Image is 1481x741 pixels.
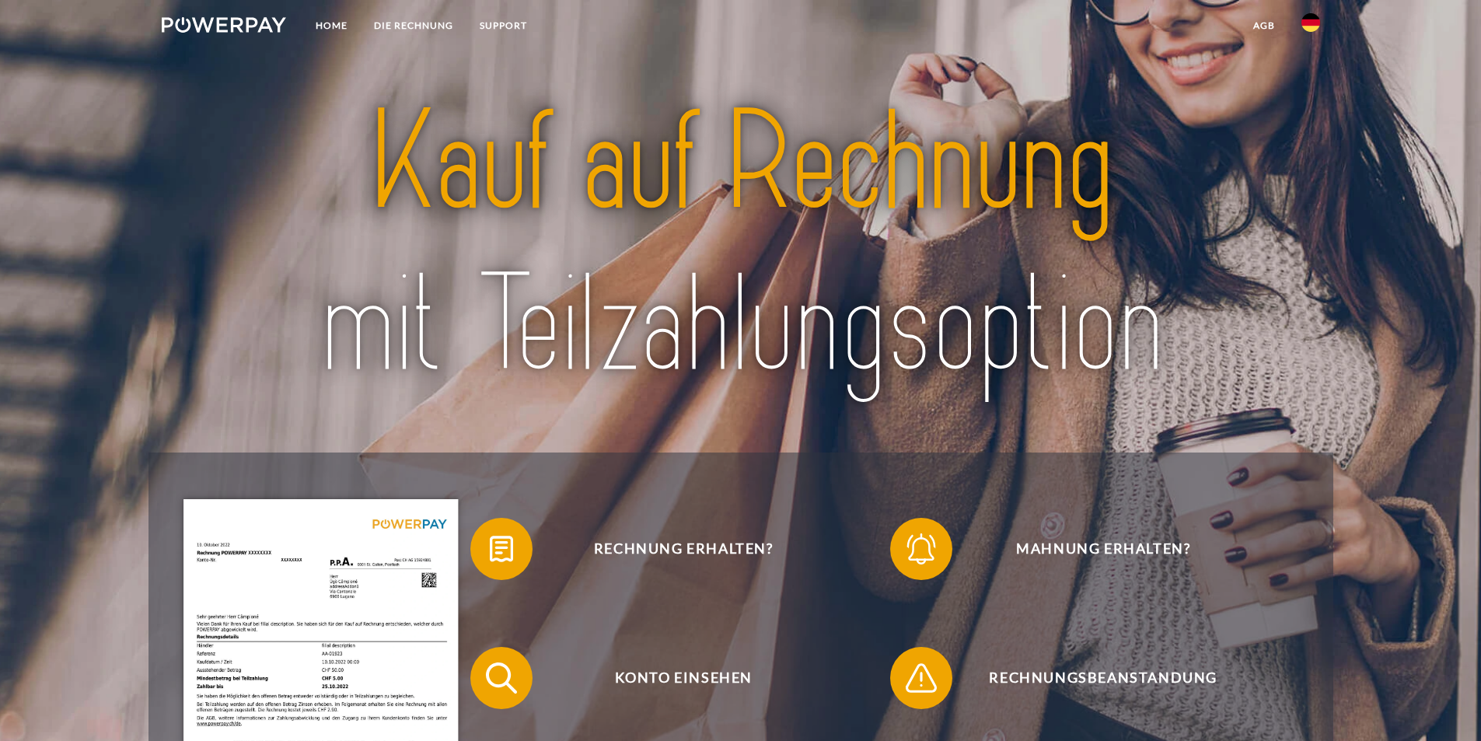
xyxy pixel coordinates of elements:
a: SUPPORT [466,12,540,40]
img: title-powerpay_de.svg [218,74,1263,414]
button: Mahnung erhalten? [890,518,1294,580]
span: Rechnung erhalten? [493,518,874,580]
img: qb_warning.svg [902,659,941,697]
img: qb_bell.svg [902,530,941,568]
a: agb [1240,12,1288,40]
img: de [1301,13,1320,32]
span: Konto einsehen [493,647,874,709]
button: Konto einsehen [470,647,875,709]
a: Home [302,12,361,40]
img: logo-powerpay-white.svg [162,17,287,33]
img: qb_bill.svg [482,530,521,568]
img: qb_search.svg [482,659,521,697]
span: Mahnung erhalten? [913,518,1294,580]
button: Rechnung erhalten? [470,518,875,580]
button: Rechnungsbeanstandung [890,647,1294,709]
span: Rechnungsbeanstandung [913,647,1294,709]
a: DIE RECHNUNG [361,12,466,40]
